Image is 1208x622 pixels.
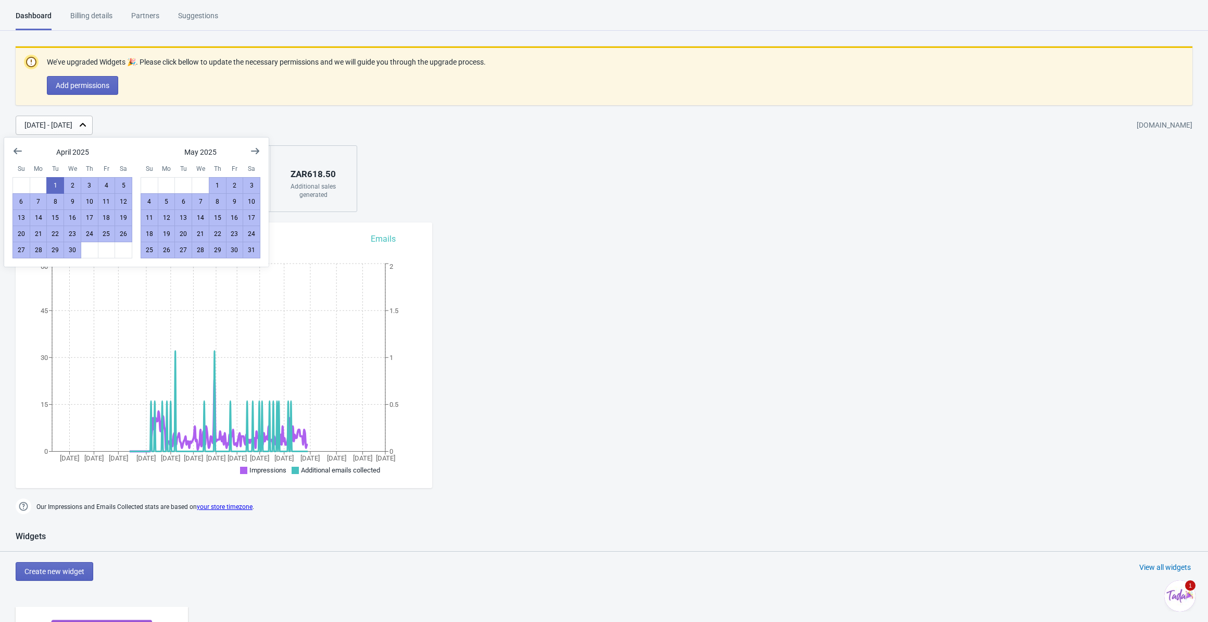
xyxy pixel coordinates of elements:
div: Wednesday [64,160,81,178]
button: May 27 2025 [174,242,192,258]
button: May 10 2025 [243,193,260,210]
button: April 21 2025 [30,226,47,242]
div: Dashboard [16,10,52,30]
div: Friday [98,160,116,178]
div: Partners [131,10,159,29]
tspan: [DATE] [228,454,247,462]
button: April 13 2025 [12,209,30,226]
button: May 24 2025 [243,226,260,242]
div: View all widgets [1139,562,1191,573]
div: Monday [30,160,47,178]
div: [DOMAIN_NAME] [1137,116,1192,135]
span: Additional emails collected [301,466,380,474]
tspan: 15 [41,401,48,408]
tspan: [DATE] [300,454,320,462]
tspan: [DATE] [84,454,104,462]
button: April 29 2025 [46,242,64,258]
button: April 25 2025 [98,226,116,242]
div: Thursday [209,160,227,178]
button: April 6 2025 [12,193,30,210]
button: Add permissions [47,76,118,95]
button: April 11 2025 [98,193,116,210]
button: April 16 2025 [64,209,81,226]
div: [DATE] - [DATE] [24,120,72,131]
button: May 3 2025 [243,177,260,194]
img: help.png [16,499,31,514]
tspan: 45 [41,307,48,315]
div: Saturday [115,160,132,178]
button: May 16 2025 [226,209,244,226]
button: April 4 2025 [98,177,116,194]
tspan: 2 [389,263,393,270]
tspan: 30 [41,354,48,362]
button: April 15 2025 [46,209,64,226]
button: April 27 2025 [12,242,30,258]
button: May 9 2025 [226,193,244,210]
div: Suggestions [178,10,218,29]
button: May 26 2025 [158,242,175,258]
iframe: chat widget [1164,580,1198,612]
button: April 17 2025 [81,209,98,226]
span: Impressions [249,466,286,474]
span: Our Impressions and Emails Collected stats are based on . [36,499,254,516]
tspan: [DATE] [250,454,269,462]
button: May 19 2025 [158,226,175,242]
button: April 5 2025 [115,177,132,194]
div: Friday [226,160,244,178]
button: April 19 2025 [115,209,132,226]
button: April 1 2025 [46,177,64,194]
div: Wednesday [192,160,209,178]
button: May 30 2025 [226,242,244,258]
button: May 8 2025 [209,193,227,210]
button: April 23 2025 [64,226,81,242]
button: May 23 2025 [226,226,244,242]
div: Thursday [81,160,98,178]
div: Saturday [243,160,260,178]
button: April 24 2025 [81,226,98,242]
div: Tuesday [174,160,192,178]
button: May 6 2025 [174,193,192,210]
button: May 1 2025 [209,177,227,194]
button: April 9 2025 [64,193,81,210]
span: Create new widget [24,567,84,576]
tspan: [DATE] [161,454,180,462]
div: Sunday [141,160,158,178]
div: Tuesday [46,160,64,178]
button: April 22 2025 [46,226,64,242]
button: April 10 2025 [81,193,98,210]
p: We’ve upgraded Widgets 🎉. Please click bellow to update the necessary permissions and we will gui... [47,57,486,68]
button: May 7 2025 [192,193,209,210]
tspan: [DATE] [184,454,203,462]
button: April 18 2025 [98,209,116,226]
div: Additional sales generated [281,182,345,199]
button: May 17 2025 [243,209,260,226]
button: April 12 2025 [115,193,132,210]
tspan: 1.5 [389,307,398,315]
div: Billing details [70,10,112,29]
tspan: [DATE] [353,454,372,462]
tspan: 1 [389,354,393,362]
button: April 7 2025 [30,193,47,210]
button: April 8 2025 [46,193,64,210]
tspan: [DATE] [60,454,79,462]
tspan: [DATE] [376,454,395,462]
tspan: 0.5 [389,401,398,408]
button: May 22 2025 [209,226,227,242]
button: Show next month, June 2025 [246,142,265,160]
button: April 2 2025 [64,177,81,194]
button: May 4 2025 [141,193,158,210]
button: April 14 2025 [30,209,47,226]
button: May 25 2025 [141,242,158,258]
button: May 5 2025 [158,193,175,210]
button: April 26 2025 [115,226,132,242]
tspan: [DATE] [274,454,294,462]
button: May 12 2025 [158,209,175,226]
tspan: [DATE] [327,454,346,462]
button: May 20 2025 [174,226,192,242]
div: Monday [158,160,175,178]
button: May 11 2025 [141,209,158,226]
tspan: 0 [44,447,48,455]
button: May 15 2025 [209,209,227,226]
button: Show previous month, March 2025 [8,142,27,160]
button: May 2 2025 [226,177,244,194]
